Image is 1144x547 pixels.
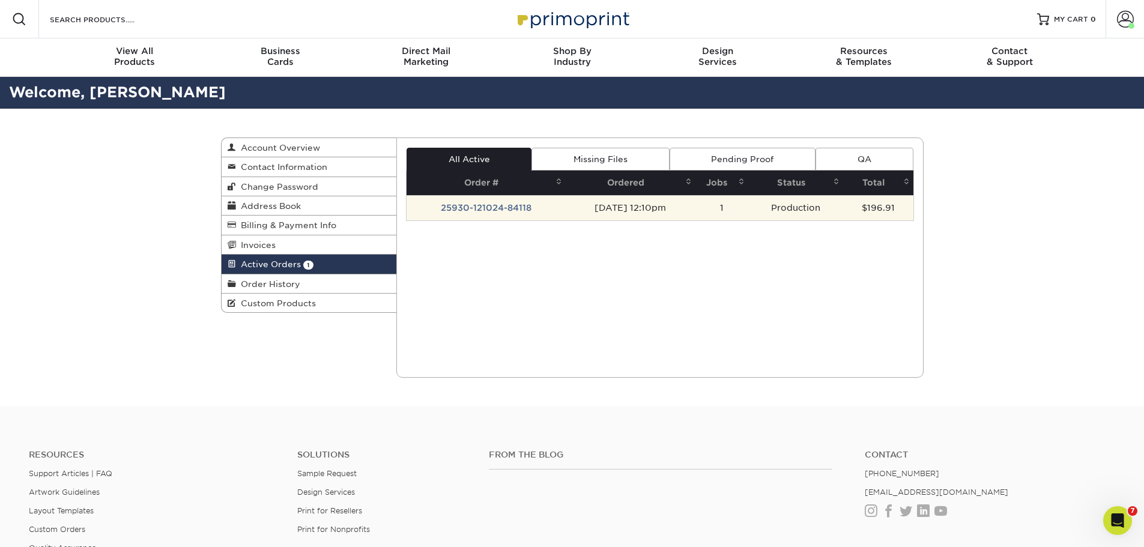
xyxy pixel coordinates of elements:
div: Services [645,46,791,67]
a: Contact [865,450,1115,460]
a: Missing Files [531,148,669,171]
a: Direct MailMarketing [353,38,499,77]
div: & Support [937,46,1083,67]
a: Active Orders 1 [222,255,397,274]
a: Contact Information [222,157,397,177]
span: Business [207,46,353,56]
div: & Templates [791,46,937,67]
h4: Solutions [297,450,471,460]
a: Order History [222,274,397,294]
div: Industry [499,46,645,67]
a: Address Book [222,196,397,216]
a: Contact& Support [937,38,1083,77]
span: Billing & Payment Info [236,220,336,230]
a: Change Password [222,177,397,196]
a: [PHONE_NUMBER] [865,469,939,478]
span: Custom Products [236,298,316,308]
h4: From the Blog [489,450,832,460]
a: Support Articles | FAQ [29,469,112,478]
a: Design Services [297,488,355,497]
a: Invoices [222,235,397,255]
a: Billing & Payment Info [222,216,397,235]
span: 7 [1128,506,1137,516]
td: Production [748,195,843,220]
span: Account Overview [236,143,320,153]
a: Artwork Guidelines [29,488,100,497]
div: Cards [207,46,353,67]
span: Design [645,46,791,56]
th: Total [843,171,913,195]
th: Jobs [695,171,748,195]
a: DesignServices [645,38,791,77]
span: View All [62,46,208,56]
a: Custom Products [222,294,397,312]
a: [EMAIL_ADDRESS][DOMAIN_NAME] [865,488,1008,497]
span: Resources [791,46,937,56]
span: Address Book [236,201,301,211]
span: Shop By [499,46,645,56]
div: Products [62,46,208,67]
a: BusinessCards [207,38,353,77]
span: 0 [1091,15,1096,23]
td: 1 [695,195,748,220]
span: Direct Mail [353,46,499,56]
a: Account Overview [222,138,397,157]
a: Shop ByIndustry [499,38,645,77]
a: Pending Proof [670,148,816,171]
th: Order # [407,171,566,195]
a: All Active [407,148,531,171]
a: View AllProducts [62,38,208,77]
img: Primoprint [512,6,632,32]
td: [DATE] 12:10pm [566,195,695,220]
a: Sample Request [297,469,357,478]
span: Contact Information [236,162,327,172]
span: 1 [303,261,313,270]
iframe: Intercom live chat [1103,506,1132,535]
td: $196.91 [843,195,913,220]
span: Invoices [236,240,276,250]
td: 25930-121024-84118 [407,195,566,220]
th: Ordered [566,171,695,195]
span: MY CART [1054,14,1088,25]
span: Change Password [236,182,318,192]
input: SEARCH PRODUCTS..... [49,12,166,26]
span: Contact [937,46,1083,56]
th: Status [748,171,843,195]
span: Active Orders [236,259,301,269]
a: QA [816,148,913,171]
div: Marketing [353,46,499,67]
a: Resources& Templates [791,38,937,77]
h4: Resources [29,450,279,460]
span: Order History [236,279,300,289]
